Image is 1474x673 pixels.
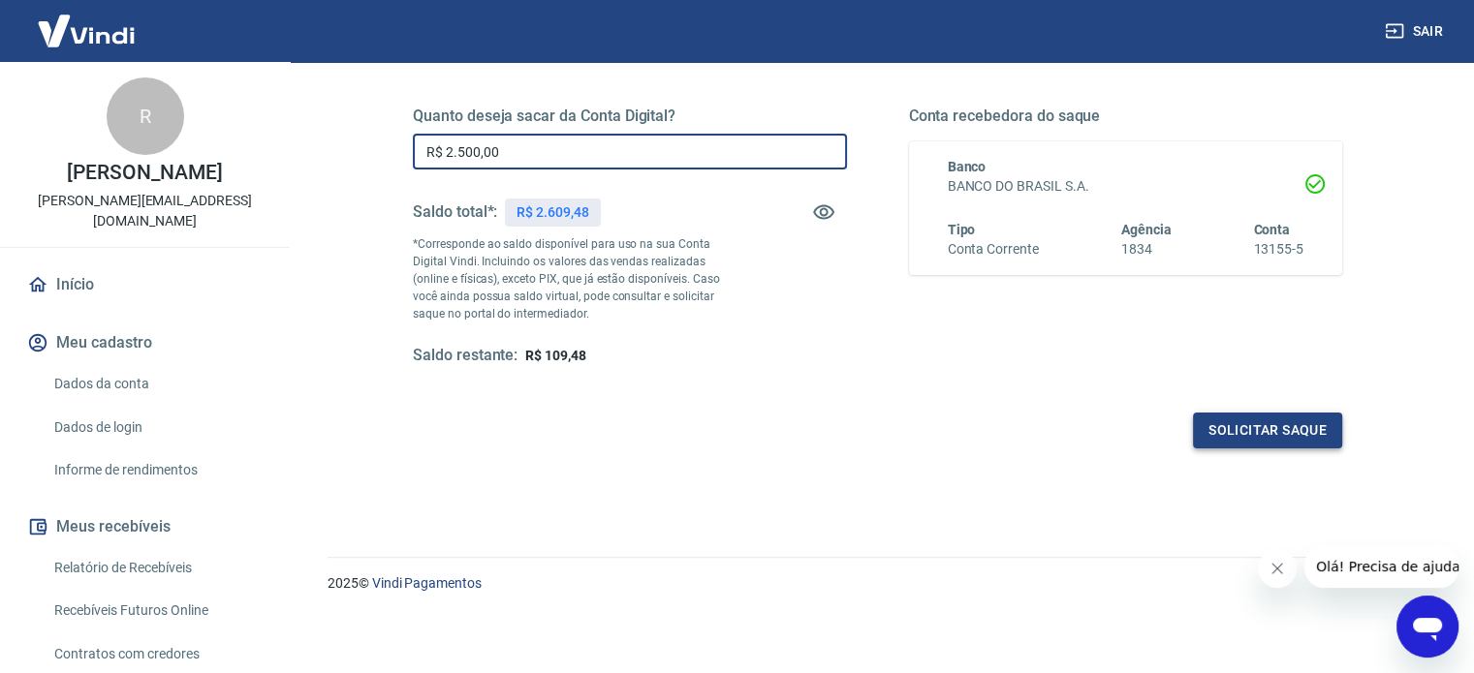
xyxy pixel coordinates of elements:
iframe: Fechar mensagem [1258,549,1297,588]
h6: Conta Corrente [948,239,1039,260]
a: Relatório de Recebíveis [47,548,267,588]
span: R$ 109,48 [525,348,586,363]
span: Tipo [948,222,976,237]
a: Início [23,263,267,306]
h6: 13155-5 [1253,239,1303,260]
h6: BANCO DO BRASIL S.A. [948,176,1304,197]
h6: 1834 [1121,239,1172,260]
h5: Quanto deseja sacar da Conta Digital? [413,107,847,126]
p: *Corresponde ao saldo disponível para uso na sua Conta Digital Vindi. Incluindo os valores das ve... [413,235,738,322]
a: Recebíveis Futuros Online [47,591,267,630]
button: Solicitar saque [1193,413,1342,448]
iframe: Mensagem da empresa [1304,545,1458,588]
h5: Saldo total*: [413,202,497,222]
button: Meus recebíveis [23,505,267,548]
button: Meu cadastro [23,321,267,364]
p: [PERSON_NAME] [67,163,222,183]
div: R [107,77,184,155]
p: [PERSON_NAME][EMAIL_ADDRESS][DOMAIN_NAME] [16,191,274,231]
img: Vindi [23,1,149,60]
a: Dados de login [47,408,267,447]
button: Sair [1381,14,1451,49]
p: 2025 © [328,573,1427,594]
span: Olá! Precisa de ajuda? [12,14,163,29]
span: Conta [1253,222,1290,237]
a: Vindi Pagamentos [372,575,482,591]
iframe: Botão para abrir a janela de mensagens [1396,596,1458,658]
a: Dados da conta [47,364,267,404]
h5: Saldo restante: [413,346,517,366]
a: Informe de rendimentos [47,450,267,490]
span: Banco [948,159,987,174]
span: Agência [1121,222,1172,237]
p: R$ 2.609,48 [517,202,588,223]
h5: Conta recebedora do saque [909,107,1343,126]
